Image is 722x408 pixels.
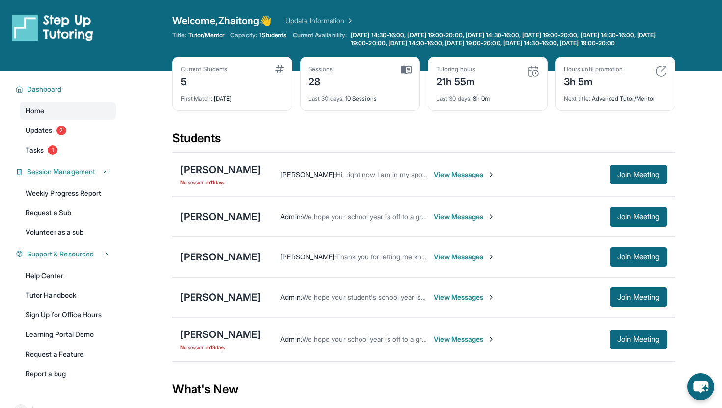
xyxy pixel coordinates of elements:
span: Join Meeting [617,294,660,300]
span: View Messages [434,170,495,179]
span: 2 [56,126,66,135]
div: Sessions [308,65,333,73]
a: Report a bug [20,365,116,382]
a: Request a Feature [20,345,116,363]
button: Join Meeting [610,330,667,349]
span: Current Availability: [293,31,347,47]
span: Tutor/Mentor [188,31,224,39]
img: Chevron-Right [487,335,495,343]
div: 8h 0m [436,89,539,102]
div: Students [172,130,675,152]
a: Help Center [20,267,116,284]
div: Tutoring hours [436,65,475,73]
div: 28 [308,73,333,89]
span: Admin : [280,335,302,343]
a: Tutor Handbook [20,286,116,304]
span: 1 Students [259,31,287,39]
span: View Messages [434,292,495,302]
span: Support & Resources [27,249,93,259]
span: Capacity: [230,31,257,39]
button: Join Meeting [610,207,667,227]
span: No session in 19 days [180,343,261,351]
div: [PERSON_NAME] [180,328,261,341]
span: Next title : [564,95,590,102]
img: Chevron Right [344,16,354,25]
a: Weekly Progress Report [20,184,116,202]
span: Session Management [27,167,95,177]
span: Home [26,106,44,116]
span: Welcome, Zhaitong 👋 [172,14,272,27]
span: Admin : [280,293,302,301]
button: Dashboard [23,84,110,94]
div: [DATE] [181,89,284,102]
a: Sign Up for Office Hours [20,306,116,324]
span: Join Meeting [617,254,660,260]
span: Updates [26,126,53,135]
span: Join Meeting [617,214,660,220]
a: Home [20,102,116,120]
span: View Messages [434,252,495,262]
img: Chevron-Right [487,253,495,261]
span: Tasks [26,145,44,155]
button: Join Meeting [610,247,667,267]
img: card [275,65,284,73]
div: Current Students [181,65,227,73]
img: card [401,65,412,74]
span: View Messages [434,334,495,344]
a: Request a Sub [20,204,116,222]
span: [PERSON_NAME] : [280,170,336,178]
span: No session in 11 days [180,178,261,186]
div: Hours until promotion [564,65,623,73]
a: Volunteer as a sub [20,224,116,241]
div: 21h 55m [436,73,475,89]
div: [PERSON_NAME] [180,163,261,177]
button: chat-button [687,373,714,400]
a: [DATE] 14:30-16:00, [DATE] 19:00-20:00, [DATE] 14:30-16:00, [DATE] 19:00-20:00, [DATE] 14:30-16:0... [349,31,675,47]
div: [PERSON_NAME] [180,250,261,264]
button: Session Management [23,167,110,177]
div: Advanced Tutor/Mentor [564,89,667,102]
span: Title: [172,31,186,39]
img: Chevron-Right [487,293,495,301]
span: [DATE] 14:30-16:00, [DATE] 19:00-20:00, [DATE] 14:30-16:00, [DATE] 19:00-20:00, [DATE] 14:30-16:0... [351,31,673,47]
button: Join Meeting [610,165,667,184]
img: card [528,65,539,77]
div: [PERSON_NAME] [180,290,261,304]
a: Learning Portal Demo [20,326,116,343]
div: 5 [181,73,227,89]
span: Dashboard [27,84,62,94]
img: card [655,65,667,77]
span: 1 [48,145,57,155]
a: Updates2 [20,122,116,139]
span: View Messages [434,212,495,222]
span: [PERSON_NAME] : [280,253,336,261]
span: First Match : [181,95,212,102]
span: Last 30 days : [436,95,472,102]
span: Join Meeting [617,336,660,342]
span: Join Meeting [617,172,660,178]
button: Support & Resources [23,249,110,259]
a: Update Information [285,16,354,25]
span: Admin : [280,212,302,221]
span: Last 30 days : [308,95,344,102]
div: 10 Sessions [308,89,412,102]
div: 3h 5m [564,73,623,89]
span: Thank you for letting me know [336,253,431,261]
div: [PERSON_NAME] [180,210,261,224]
img: Chevron-Right [487,171,495,178]
button: Join Meeting [610,287,667,307]
a: Tasks1 [20,141,116,159]
img: Chevron-Right [487,213,495,221]
img: logo [12,14,93,41]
